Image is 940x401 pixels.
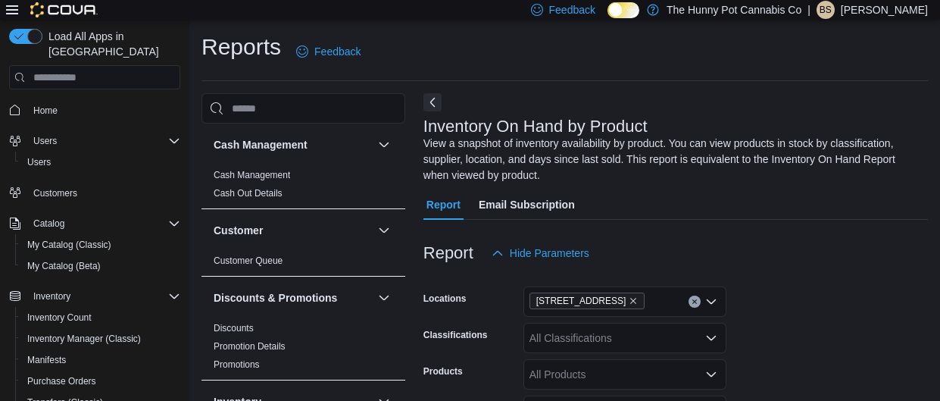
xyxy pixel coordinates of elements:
button: Purchase Orders [15,371,186,392]
button: Users [3,130,186,152]
span: Discounts [214,322,254,334]
p: | [807,1,810,19]
span: My Catalog (Beta) [27,260,101,272]
h3: Report [423,244,473,262]
span: Inventory Count [21,309,180,327]
a: Cash Management [214,170,290,180]
button: My Catalog (Beta) [15,255,186,277]
a: Users [21,153,57,171]
div: Customer [201,252,405,276]
span: Inventory Manager (Classic) [21,330,180,348]
button: Customer [375,221,393,240]
span: 4936 Yonge St [529,293,645,309]
h3: Discounts & Promotions [214,290,337,305]
span: BS [820,1,832,19]
button: Inventory Manager (Classic) [15,328,186,349]
a: Purchase Orders [21,372,102,390]
button: Discounts & Promotions [214,290,372,305]
button: Users [27,132,63,150]
span: Purchase Orders [27,375,96,387]
button: Catalog [3,213,186,234]
p: [PERSON_NAME] [841,1,928,19]
a: Promotions [214,359,260,370]
a: Discounts [214,323,254,334]
span: Users [27,132,180,150]
img: Cova [30,2,98,17]
span: Promotion Details [214,340,286,352]
button: Manifests [15,349,186,371]
h3: Inventory On Hand by Product [423,117,648,136]
span: Manifests [27,354,66,366]
a: Inventory Manager (Classic) [21,330,147,348]
a: Feedback [290,36,367,67]
button: Hide Parameters [486,238,595,268]
p: The Hunny Pot Cannabis Co [667,1,801,19]
a: Customers [27,184,83,202]
button: My Catalog (Classic) [15,234,186,255]
button: Inventory [3,286,186,307]
span: My Catalog (Classic) [21,236,180,254]
span: My Catalog (Beta) [21,257,180,275]
span: Load All Apps in [GEOGRAPHIC_DATA] [42,29,180,59]
button: Remove 4936 Yonge St from selection in this group [629,296,638,305]
span: Cash Management [214,169,290,181]
span: Promotions [214,359,260,371]
a: Inventory Count [21,309,98,327]
span: Manifests [21,351,180,369]
span: Cash Out Details [214,187,283,199]
span: Inventory Count [27,312,92,324]
div: Discounts & Promotions [201,319,405,380]
span: Report [426,190,461,220]
a: Home [27,102,64,120]
button: Customer [214,223,372,238]
button: Open list of options [705,368,717,381]
span: Users [33,135,57,147]
button: Home [3,99,186,121]
span: Inventory Manager (Classic) [27,333,141,345]
span: Email Subscription [479,190,575,220]
label: Products [423,365,463,378]
div: Brandon Saltzman [817,1,835,19]
button: Inventory Count [15,307,186,328]
span: Catalog [33,218,64,230]
span: Dark Mode [607,18,608,19]
button: Next [423,93,442,111]
span: Feedback [314,44,361,59]
a: My Catalog (Classic) [21,236,117,254]
label: Locations [423,293,467,305]
span: Catalog [27,215,180,233]
h1: Reports [201,32,281,62]
button: Inventory [27,287,77,305]
button: Users [15,152,186,173]
span: Feedback [549,2,595,17]
h3: Cash Management [214,137,308,152]
span: Customers [33,187,77,199]
a: My Catalog (Beta) [21,257,107,275]
div: Cash Management [201,166,405,208]
button: Open list of options [705,296,717,308]
a: Cash Out Details [214,188,283,199]
button: Open list of options [705,332,717,344]
button: Cash Management [375,136,393,154]
span: Inventory [27,287,180,305]
span: Home [33,105,58,117]
span: [STREET_ADDRESS] [536,293,626,309]
button: Cash Management [214,137,372,152]
span: Users [21,153,180,171]
span: Users [27,156,51,168]
a: Manifests [21,351,72,369]
button: Customers [3,182,186,204]
span: My Catalog (Classic) [27,239,111,251]
label: Classifications [423,329,488,341]
a: Customer Queue [214,255,283,266]
span: Inventory [33,290,70,302]
button: Clear input [689,296,701,308]
h3: Customer [214,223,263,238]
span: Home [27,100,180,119]
span: Customer Queue [214,255,283,267]
span: Hide Parameters [510,246,589,261]
span: Customers [27,183,180,202]
span: Purchase Orders [21,372,180,390]
button: Catalog [27,215,70,233]
button: Discounts & Promotions [375,289,393,307]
